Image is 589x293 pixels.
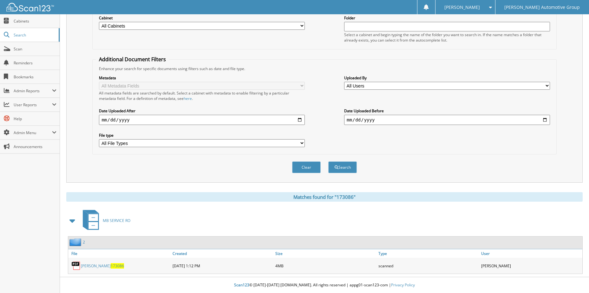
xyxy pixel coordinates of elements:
span: Reminders [14,60,56,66]
button: Search [328,161,357,173]
a: User [480,249,582,258]
a: Privacy Policy [391,282,415,288]
a: File [68,249,171,258]
label: Date Uploaded Before [344,108,550,114]
span: Admin Menu [14,130,52,135]
a: Size [274,249,376,258]
a: 2 [83,239,85,245]
a: here [184,96,192,101]
label: Folder [344,15,550,21]
span: Search [14,32,56,38]
span: Admin Reports [14,88,52,94]
a: [PERSON_NAME]173086 [81,263,124,269]
div: © [DATE]-[DATE] [DOMAIN_NAME]. All rights reserved | appg01-scan123-com | [60,277,589,293]
div: scanned [377,259,480,272]
span: 173086 [111,263,124,269]
iframe: Chat Widget [557,263,589,293]
label: Metadata [99,75,305,81]
span: Cabinets [14,18,56,24]
div: All metadata fields are searched by default. Select a cabinet with metadata to enable filtering b... [99,90,305,101]
a: Created [171,249,274,258]
a: Type [377,249,480,258]
div: Select a cabinet and begin typing the name of the folder you want to search in. If the name match... [344,32,550,43]
span: Bookmarks [14,74,56,80]
span: Scan [14,46,56,52]
span: [PERSON_NAME] [444,5,480,9]
label: Cabinet [99,15,305,21]
img: folder2.png [69,238,83,246]
div: [DATE] 1:12 PM [171,259,274,272]
legend: Additional Document Filters [96,56,169,63]
span: Scan123 [234,282,249,288]
img: scan123-logo-white.svg [6,3,54,11]
label: File type [99,133,305,138]
span: MB SERVICE RO [103,218,130,223]
a: MB SERVICE RO [79,208,130,233]
span: User Reports [14,102,52,107]
div: Matches found for "173086" [66,192,583,202]
input: start [99,115,305,125]
label: Date Uploaded After [99,108,305,114]
span: Help [14,116,56,121]
label: Uploaded By [344,75,550,81]
div: [PERSON_NAME] [480,259,582,272]
span: [PERSON_NAME] Automotive Group [504,5,580,9]
div: 4MB [274,259,376,272]
img: PDF.png [71,261,81,270]
button: Clear [292,161,321,173]
input: end [344,115,550,125]
div: Enhance your search for specific documents using filters such as date and file type. [96,66,553,71]
span: Announcements [14,144,56,149]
